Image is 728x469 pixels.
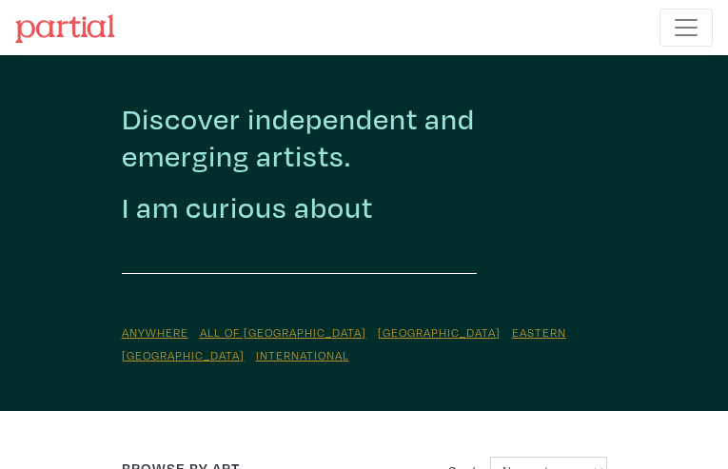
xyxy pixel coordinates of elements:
[122,324,566,362] a: Eastern [GEOGRAPHIC_DATA]
[122,101,607,174] h2: Discover independent and emerging artists.
[122,324,188,340] a: Anywhere
[378,324,501,340] a: [GEOGRAPHIC_DATA]
[659,9,713,47] button: Toggle navigation
[122,189,373,226] h2: I am curious about
[256,347,349,362] a: International
[200,324,366,340] a: All of [GEOGRAPHIC_DATA]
